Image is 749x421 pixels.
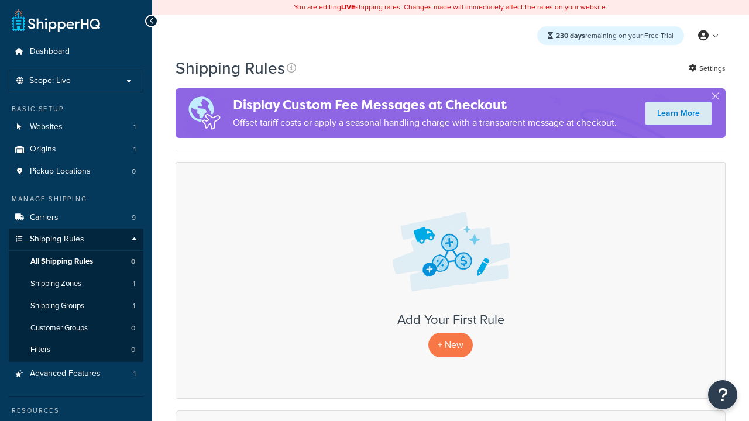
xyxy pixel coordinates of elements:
span: Shipping Groups [30,301,84,311]
a: Customer Groups 0 [9,318,143,339]
span: Filters [30,345,50,355]
span: Customer Groups [30,323,88,333]
div: Basic Setup [9,104,143,114]
span: All Shipping Rules [30,257,93,267]
a: Settings [689,60,726,77]
li: Advanced Features [9,363,143,385]
span: 1 [133,144,136,154]
h3: Add Your First Rule [188,313,713,327]
span: Dashboard [30,47,70,57]
span: 0 [132,167,136,177]
li: Carriers [9,207,143,229]
div: Manage Shipping [9,194,143,204]
li: Websites [9,116,143,138]
span: 9 [132,213,136,223]
div: Resources [9,406,143,416]
p: Offset tariff costs or apply a seasonal handling charge with a transparent message at checkout. [233,115,617,131]
a: Shipping Zones 1 [9,273,143,295]
span: Origins [30,144,56,154]
div: remaining on your Free Trial [537,26,684,45]
span: 0 [131,323,135,333]
span: 1 [133,122,136,132]
li: Origins [9,139,143,160]
a: Origins 1 [9,139,143,160]
span: Pickup Locations [30,167,91,177]
span: 1 [133,301,135,311]
li: Shipping Rules [9,229,143,362]
li: All Shipping Rules [9,251,143,272]
button: Open Resource Center [708,380,737,409]
span: Shipping Zones [30,279,81,289]
li: Filters [9,339,143,361]
li: Pickup Locations [9,161,143,182]
a: Learn More [645,102,712,125]
span: Advanced Features [30,369,101,379]
a: Shipping Rules [9,229,143,250]
span: Shipping Rules [30,234,84,244]
a: Dashboard [9,41,143,63]
a: Websites 1 [9,116,143,138]
h1: Shipping Rules [176,57,285,80]
p: + New [428,333,473,357]
span: Scope: Live [29,76,71,86]
a: All Shipping Rules 0 [9,251,143,272]
li: Shipping Groups [9,295,143,317]
a: Pickup Locations 0 [9,161,143,182]
span: 0 [131,257,135,267]
span: Carriers [30,213,59,223]
a: Carriers 9 [9,207,143,229]
a: Advanced Features 1 [9,363,143,385]
a: Shipping Groups 1 [9,295,143,317]
span: Websites [30,122,63,132]
span: 1 [133,369,136,379]
li: Customer Groups [9,318,143,339]
img: duties-banner-06bc72dcb5fe05cb3f9472aba00be2ae8eb53ab6f0d8bb03d382ba314ac3c341.png [176,88,233,138]
b: LIVE [341,2,355,12]
strong: 230 days [556,30,585,41]
span: 0 [131,345,135,355]
a: Filters 0 [9,339,143,361]
h4: Display Custom Fee Messages at Checkout [233,95,617,115]
span: 1 [133,279,135,289]
li: Shipping Zones [9,273,143,295]
a: ShipperHQ Home [12,9,100,32]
